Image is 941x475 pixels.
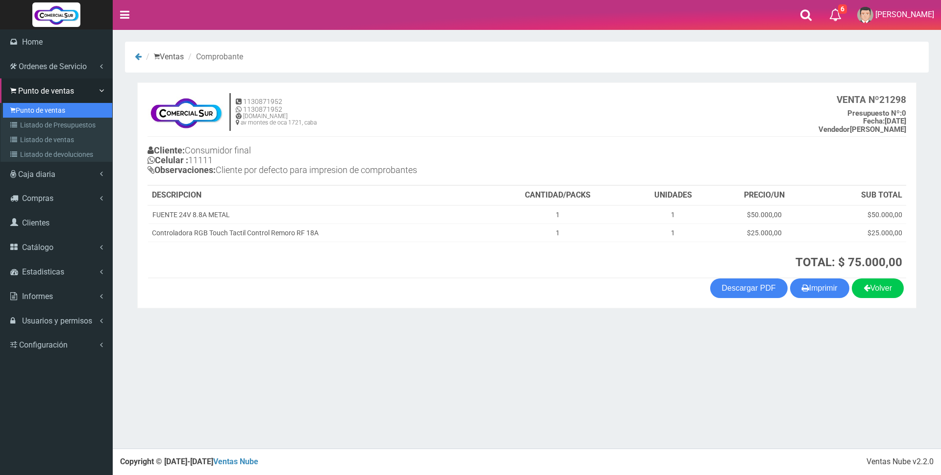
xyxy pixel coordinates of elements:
td: 1 [486,224,629,242]
a: Descargar PDF [710,278,788,298]
th: SUB TOTAL [811,186,906,205]
span: [PERSON_NAME] [875,10,934,19]
a: Ventas Nube [213,457,258,466]
strong: Fecha: [863,117,885,125]
b: 21298 [837,94,906,105]
span: Usuarios y permisos [22,316,92,325]
span: Configuración [19,340,68,350]
td: $50.000,00 [811,205,906,224]
td: FUENTE 24V 8.8A METAL [148,205,486,224]
span: Caja diaria [18,170,55,179]
img: f695dc5f3a855ddc19300c990e0c55a2.jpg [148,93,224,132]
strong: Presupuesto Nº: [847,109,902,118]
h5: 1130871952 1130871952 [236,98,317,113]
span: Ordenes de Servicio [19,62,87,71]
li: Comprobante [186,51,243,63]
strong: TOTAL: $ 75.000,00 [795,255,902,269]
b: [PERSON_NAME] [818,125,906,134]
strong: Vendedor [818,125,850,134]
th: CANTIDAD/PACKS [486,186,629,205]
td: $50.000,00 [717,205,811,224]
img: User Image [857,7,873,23]
b: [DATE] [863,117,906,125]
td: 1 [486,205,629,224]
span: Compras [22,194,53,203]
a: Listado de ventas [3,132,112,147]
b: Observaciones: [148,165,216,175]
a: Listado de devoluciones [3,147,112,162]
img: Logo grande [32,2,80,27]
th: DESCRIPCION [148,186,486,205]
h6: [DOMAIN_NAME] av montes de oca 1721, caba [236,113,317,126]
span: 6 [838,4,847,14]
span: Estadisticas [22,267,64,276]
b: Celular : [148,155,188,165]
h4: Consumidor final 11111 Cliente por defecto para impresion de comprobantes [148,143,527,179]
td: 1 [629,205,717,224]
a: Punto de ventas [3,103,112,118]
li: Ventas [144,51,184,63]
strong: VENTA Nº [837,94,879,105]
span: Catálogo [22,243,53,252]
td: $25.000,00 [717,224,811,242]
th: PRECIO/UN [717,186,811,205]
td: Controladora RGB Touch Tactil Control Remoro RF 18A [148,224,486,242]
span: Punto de ventas [18,86,74,96]
a: Volver [852,278,904,298]
span: Informes [22,292,53,301]
b: 0 [847,109,906,118]
div: Ventas Nube v2.2.0 [867,456,934,468]
span: Clientes [22,218,50,227]
td: 1 [629,224,717,242]
b: Cliente: [148,145,185,155]
button: Imprimir [790,278,849,298]
th: UNIDADES [629,186,717,205]
strong: Copyright © [DATE]-[DATE] [120,457,258,466]
span: Home [22,37,43,47]
td: $25.000,00 [811,224,906,242]
a: Listado de Presupuestos [3,118,112,132]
